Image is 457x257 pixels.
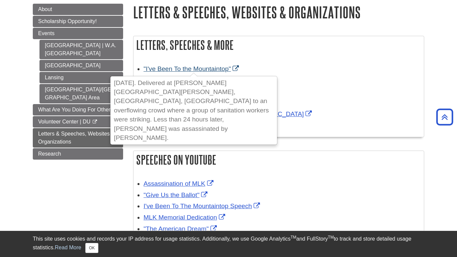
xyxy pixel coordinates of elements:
a: Volunteer Center | DU [33,116,123,127]
a: Link opens in new window [144,202,262,209]
a: Events [33,28,123,39]
span: Volunteer Center | DU [38,119,90,124]
div: Guide Page Menu [33,4,123,160]
a: Link opens in new window [144,191,209,198]
div: This site uses cookies and records your IP address for usage statistics. Additionally, we use Goo... [33,235,424,253]
a: [GEOGRAPHIC_DATA] [39,60,123,71]
span: What Are You Doing For Others? [38,107,116,112]
h1: Letters & Speeches, Websites & Organizations [133,4,424,21]
span: Events [38,30,55,36]
a: Link opens in new window [144,225,218,232]
span: Research [38,151,61,157]
a: [GEOGRAPHIC_DATA]/[GEOGRAPHIC_DATA] Area [39,84,123,103]
sup: TM [290,235,296,240]
a: Link opens in new window [144,214,227,221]
h2: Speeches on YouTube [133,151,424,169]
span: Scholarship Opportunity! [38,18,97,24]
sup: TM [328,235,334,240]
a: What Are You Doing For Others? [33,104,123,115]
button: Close [85,243,98,253]
span: About [38,6,52,12]
a: Scholarship Opportunity! [33,16,123,27]
a: Link opens in new window [144,180,215,187]
i: This link opens in a new window [92,120,98,124]
a: About [33,4,123,15]
a: Back to Top [434,112,455,121]
a: Research [33,148,123,160]
a: Link opens in new window [144,65,241,72]
h2: Letters, Speeches & More [133,36,424,54]
a: Letters & Speeches, Websites & Organizations [33,128,123,148]
a: Lansing [39,72,123,83]
div: [DATE]. Delivered at [PERSON_NAME][GEOGRAPHIC_DATA][PERSON_NAME], [GEOGRAPHIC_DATA], [GEOGRAPHIC_... [111,77,277,144]
span: Letters & Speeches, Websites & Organizations [38,131,115,145]
a: Read More [55,245,81,250]
a: [GEOGRAPHIC_DATA] | W.A. [GEOGRAPHIC_DATA] [39,40,123,59]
